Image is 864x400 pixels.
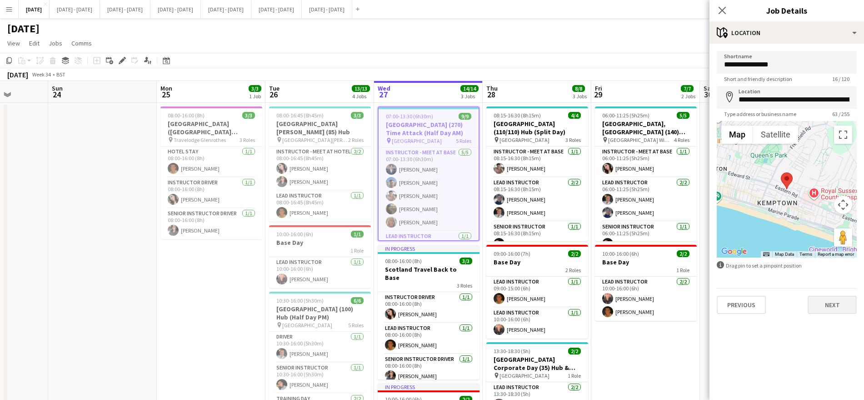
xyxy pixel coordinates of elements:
button: Show street map [721,126,753,144]
app-job-card: 08:00-16:45 (8h45m)3/3[GEOGRAPHIC_DATA][PERSON_NAME] (85) Hub [GEOGRAPHIC_DATA][PERSON_NAME]2 Rol... [269,106,371,222]
span: 3/3 [351,112,364,119]
h3: [GEOGRAPHIC_DATA] (100) Hub (Half Day PM) [269,305,371,321]
span: Tue [269,84,280,92]
span: Wed [378,84,390,92]
button: Drag Pegman onto the map to open Street View [834,228,852,247]
a: Comms [68,37,95,49]
button: [DATE] - [DATE] [302,0,352,18]
app-job-card: 09:00-16:00 (7h)2/2Base Day2 RolesLead Instructor1/109:00-15:00 (6h)[PERSON_NAME]Lead Instructor1... [486,245,588,339]
a: Terms (opens in new tab) [799,252,812,257]
span: 26 [268,89,280,100]
span: View [7,39,20,47]
span: 24 [50,89,63,100]
span: [GEOGRAPHIC_DATA] [499,372,549,379]
app-card-role: Instructor - Meet at Base5/507:00-13:30 (6h30m)[PERSON_NAME][PERSON_NAME][PERSON_NAME][PERSON_NAM... [379,147,479,231]
span: [GEOGRAPHIC_DATA] [282,322,332,329]
span: 4 Roles [674,137,689,143]
span: 2/2 [568,250,581,257]
h3: [GEOGRAPHIC_DATA] ([GEOGRAPHIC_DATA][PERSON_NAME]) - [GEOGRAPHIC_DATA][PERSON_NAME] [160,120,262,136]
span: 1 Role [676,267,689,273]
h3: Base Day [595,258,697,266]
app-job-card: 06:00-11:25 (5h25m)5/5[GEOGRAPHIC_DATA], [GEOGRAPHIC_DATA] (140) Hub (Half Day AM) [GEOGRAPHIC_DA... [595,106,697,241]
button: [DATE] - [DATE] [50,0,100,18]
app-card-role: Lead Instructor1/109:00-15:00 (6h)[PERSON_NAME] [486,277,588,308]
app-card-role: Lead Instructor1/110:00-16:00 (6h)[PERSON_NAME] [269,257,371,288]
app-job-card: 10:00-16:00 (6h)1/1Base Day1 RoleLead Instructor1/110:00-16:00 (6h)[PERSON_NAME] [269,225,371,288]
div: 4 Jobs [352,93,370,100]
span: 28 [485,89,498,100]
span: 2 Roles [565,267,581,273]
span: 3 Roles [457,282,472,289]
div: BST [56,71,65,78]
span: 10:00-16:00 (6h) [602,250,639,257]
span: 06:00-11:25 (5h25m) [602,112,649,119]
div: 3 Jobs [461,93,478,100]
app-card-role: Lead Instructor2/210:00-16:00 (6h)[PERSON_NAME][PERSON_NAME] [595,277,697,321]
span: 1/1 [351,231,364,238]
span: 25 [159,89,172,100]
span: 13/13 [352,85,370,92]
span: 5 Roles [456,137,471,144]
span: 4/4 [568,112,581,119]
span: 08:00-16:00 (8h) [168,112,205,119]
button: [DATE] - [DATE] [150,0,201,18]
span: 2/2 [568,348,581,354]
span: 09:00-16:00 (7h) [494,250,530,257]
span: Fri [595,84,602,92]
div: In progress [378,245,479,252]
span: Mon [160,84,172,92]
h3: [GEOGRAPHIC_DATA][PERSON_NAME] (85) Hub [269,120,371,136]
span: [GEOGRAPHIC_DATA][PERSON_NAME] [282,137,348,143]
app-job-card: 08:15-16:30 (8h15m)4/4[GEOGRAPHIC_DATA] (110/110) Hub (Split Day) [GEOGRAPHIC_DATA]3 RolesInstruc... [486,106,588,241]
app-card-role: Instructor Driver1/108:00-16:00 (8h)[PERSON_NAME] [160,177,262,208]
h3: Job Details [709,5,864,16]
span: Sun [52,84,63,92]
span: 2/2 [677,250,689,257]
app-card-role: Lead Instructor1/107:00-13:30 (6h30m) [379,231,479,262]
div: 3 Jobs [573,93,587,100]
h3: Base Day [269,238,371,247]
div: In progress [378,383,479,390]
h3: Base Day [486,258,588,266]
h3: [GEOGRAPHIC_DATA] (110/110) Hub (Split Day) [486,120,588,136]
span: Thu [486,84,498,92]
span: 08:00-16:00 (8h) [385,258,422,264]
div: Location [709,22,864,44]
span: 08:15-16:30 (8h15m) [494,112,541,119]
app-card-role: Lead Instructor1/108:00-16:45 (8h45m)[PERSON_NAME] [269,191,371,222]
span: 3/3 [249,85,261,92]
a: Edit [25,37,43,49]
h3: [GEOGRAPHIC_DATA] Corporate Day (35) Hub & Archery [486,355,588,372]
span: [GEOGRAPHIC_DATA] Wimbledon [608,137,674,143]
a: Open this area in Google Maps (opens a new window) [719,246,749,258]
button: Keyboard shortcuts [763,251,769,258]
span: 08:00-16:45 (8h45m) [276,112,324,119]
span: 29 [594,89,602,100]
app-card-role: Lead Instructor1/108:00-16:00 (8h)[PERSON_NAME] [378,323,479,354]
app-card-role: Senior Instructor Driver1/108:00-16:00 (8h)[PERSON_NAME] [160,208,262,239]
app-job-card: 08:00-16:00 (8h)3/3[GEOGRAPHIC_DATA] ([GEOGRAPHIC_DATA][PERSON_NAME]) - [GEOGRAPHIC_DATA][PERSON_... [160,106,262,239]
div: 2 Jobs [681,93,695,100]
span: 8/8 [572,85,585,92]
span: Week 34 [30,71,53,78]
span: 16 / 120 [825,76,857,82]
app-card-role: Senior Instructor1/108:15-16:30 (8h15m)[PERSON_NAME] [486,222,588,253]
span: 3 Roles [240,137,255,143]
span: 1 Role [350,247,364,254]
div: 1 Job [249,93,261,100]
button: Show satellite imagery [753,126,798,144]
app-card-role: Senior Instructor1/106:00-11:25 (5h25m)[PERSON_NAME] [595,222,697,253]
div: [DATE] [7,70,28,79]
app-card-role: Driver1/110:30-16:00 (5h30m)[PERSON_NAME] [269,332,371,363]
app-card-role: Instructor - Meet at Hotel2/208:00-16:45 (8h45m)[PERSON_NAME][PERSON_NAME] [269,147,371,191]
a: View [4,37,24,49]
app-job-card: 10:00-16:00 (6h)2/2Base Day1 RoleLead Instructor2/210:00-16:00 (6h)[PERSON_NAME][PERSON_NAME] [595,245,697,321]
h3: Scotland Travel Back to Base [378,265,479,282]
span: 5/5 [677,112,689,119]
span: Edit [29,39,40,47]
button: [DATE] - [DATE] [251,0,302,18]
